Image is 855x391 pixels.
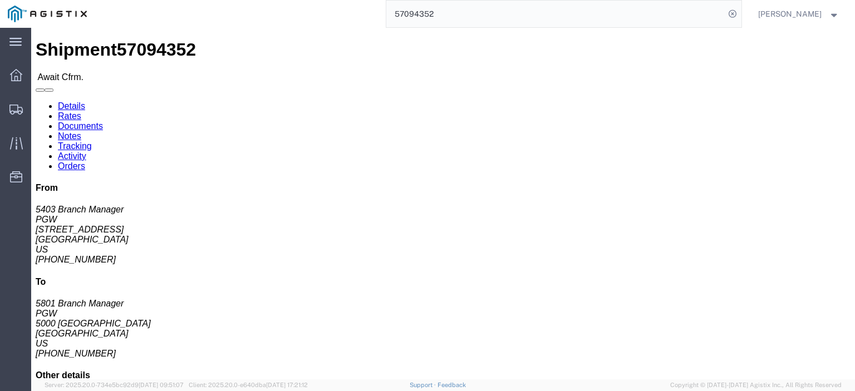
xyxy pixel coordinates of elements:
button: [PERSON_NAME] [758,7,840,21]
a: Feedback [438,382,466,388]
input: Search for shipment number, reference number [386,1,725,27]
span: Jesse Jordan [758,8,822,20]
span: Copyright © [DATE]-[DATE] Agistix Inc., All Rights Reserved [670,380,842,390]
span: [DATE] 17:21:12 [266,382,308,388]
a: Support [410,382,438,388]
img: logo [8,6,87,22]
span: Client: 2025.20.0-e640dba [189,382,308,388]
iframe: FS Legacy Container [31,28,855,379]
span: [DATE] 09:51:07 [139,382,184,388]
span: Server: 2025.20.0-734e5bc92d9 [45,382,184,388]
